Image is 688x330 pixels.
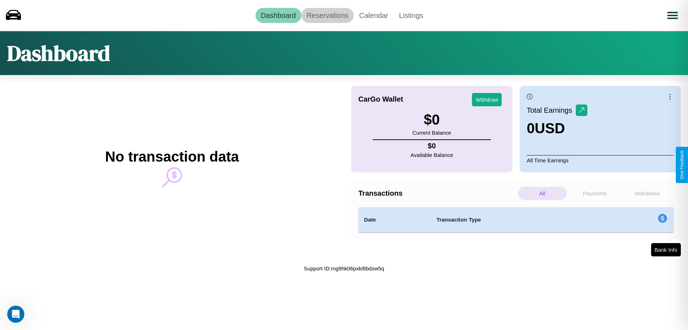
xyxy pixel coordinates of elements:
[570,187,620,200] p: Payments
[255,8,301,23] a: Dashboard
[472,93,502,106] button: Withdraw
[412,128,451,138] p: Current Balance
[663,5,683,25] button: Open menu
[679,150,684,180] div: Give Feedback
[411,142,453,150] h4: $ 0
[527,155,674,165] p: All Time Earnings
[411,150,453,160] p: Available Balance
[7,38,110,68] h1: Dashboard
[436,215,599,224] h4: Transaction Type
[364,215,425,224] h4: Date
[358,95,403,103] h4: CarGo Wallet
[358,207,674,232] table: simple table
[518,187,567,200] p: All
[527,120,587,136] h3: 0 USD
[354,8,393,23] a: Calendar
[393,8,429,23] a: Listings
[527,104,576,117] p: Total Earnings
[651,243,681,256] button: Bank Info
[105,149,239,165] h2: No transaction data
[358,189,516,197] h4: Transactions
[304,264,384,273] p: Support ID: mg9hk06pxkl8bdxw5q
[623,187,672,200] p: Withdraws
[7,306,24,323] iframe: Intercom live chat
[301,8,354,23] a: Reservations
[412,112,451,128] h3: $ 0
